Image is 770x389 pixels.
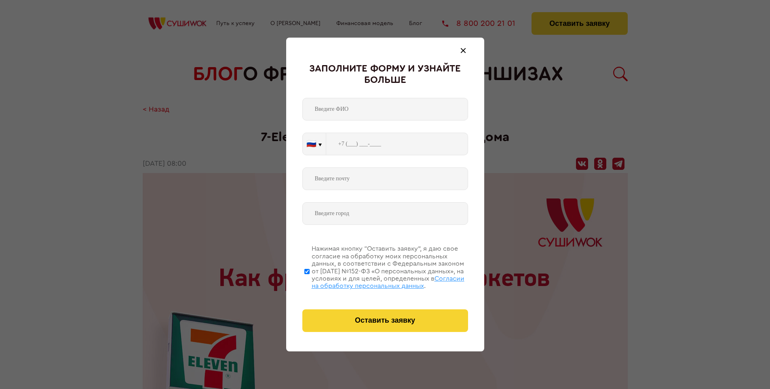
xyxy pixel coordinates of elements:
[302,309,468,332] button: Оставить заявку
[312,275,464,289] span: Согласии на обработку персональных данных
[302,98,468,121] input: Введите ФИО
[302,202,468,225] input: Введите город
[312,245,468,290] div: Нажимая кнопку “Оставить заявку”, я даю свое согласие на обработку моих персональных данных, в со...
[302,167,468,190] input: Введите почту
[302,63,468,86] div: Заполните форму и узнайте больше
[303,133,326,155] button: 🇷🇺
[326,133,468,155] input: +7 (___) ___-____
